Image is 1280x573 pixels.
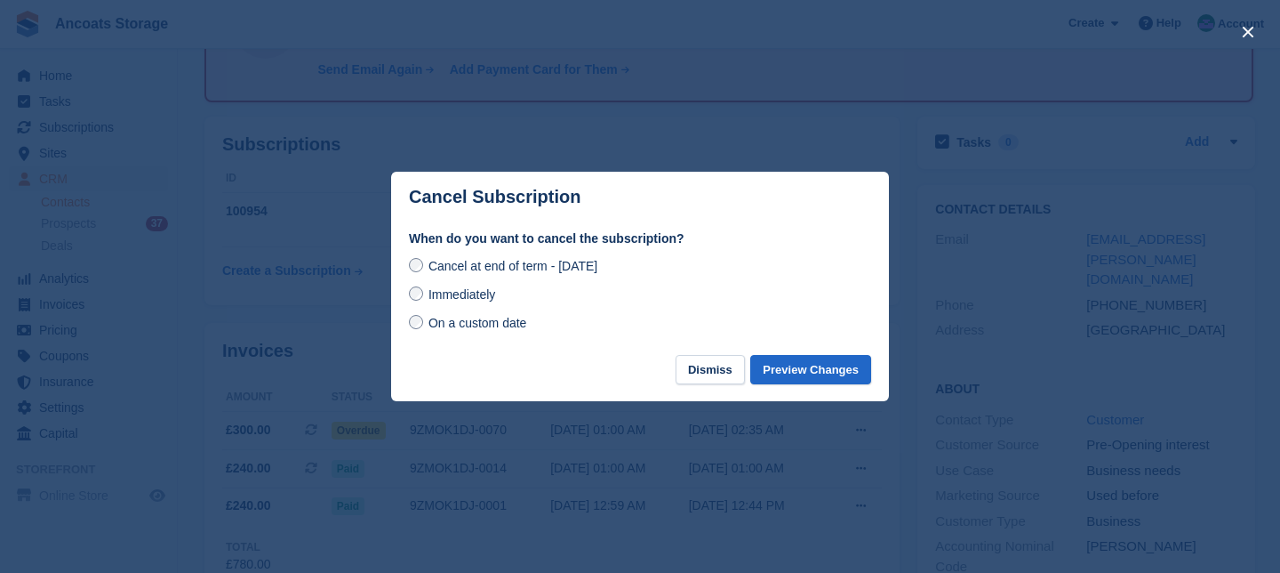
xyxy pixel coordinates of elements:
[409,315,423,329] input: On a custom date
[676,355,745,384] button: Dismiss
[1234,18,1262,46] button: close
[750,355,871,384] button: Preview Changes
[409,230,871,248] label: When do you want to cancel the subscription?
[428,287,495,302] span: Immediately
[409,187,580,207] p: Cancel Subscription
[409,258,423,272] input: Cancel at end of term - [DATE]
[428,259,597,273] span: Cancel at end of term - [DATE]
[409,286,423,301] input: Immediately
[428,316,527,330] span: On a custom date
